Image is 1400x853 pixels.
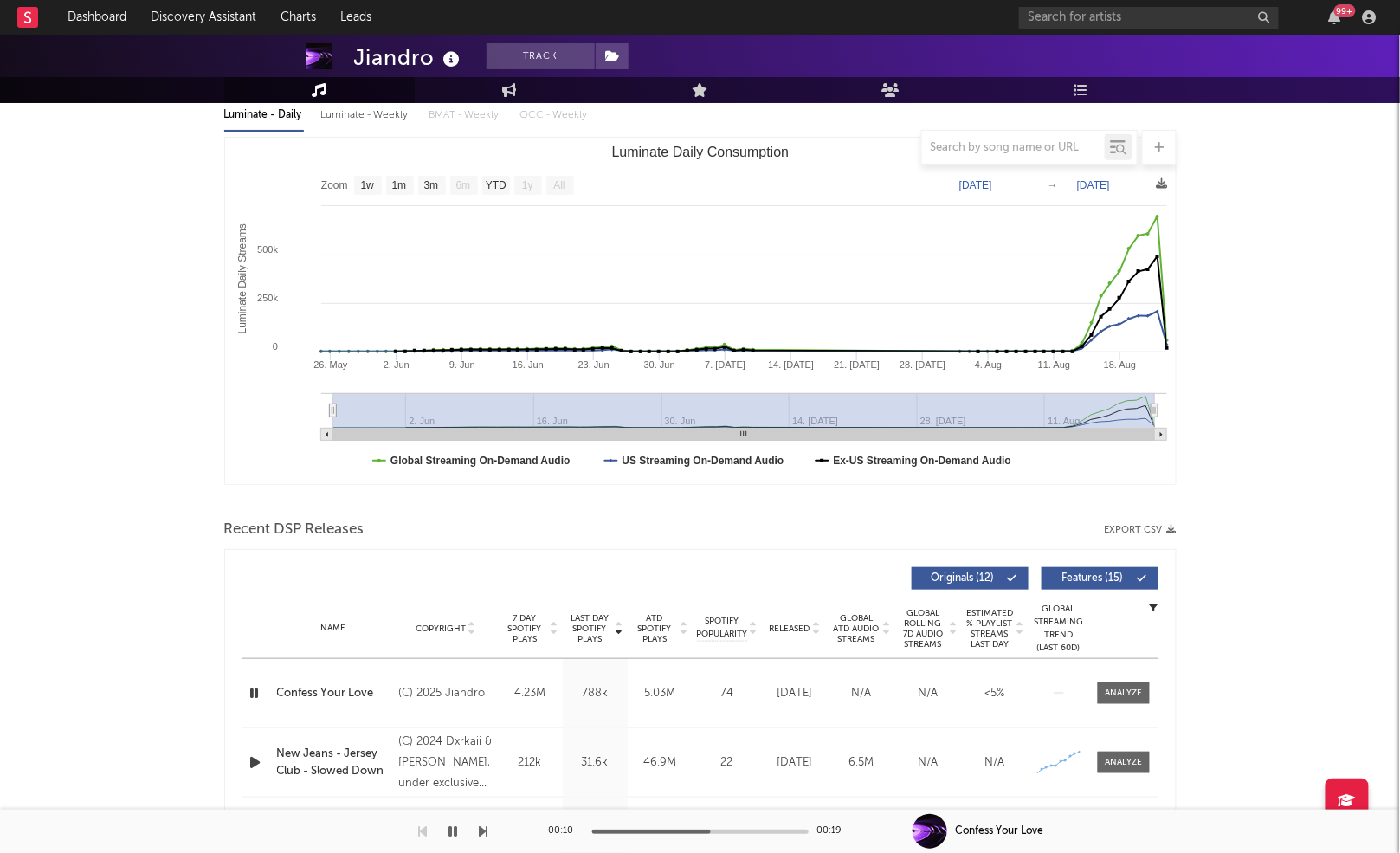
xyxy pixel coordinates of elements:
text: 26. May [313,359,348,370]
span: ATD Spotify Plays [632,613,678,644]
button: Features(15) [1042,567,1158,590]
button: Export CSV [1105,525,1177,535]
a: New Jeans - Jersey Club - Slowed Down [277,746,390,779]
text: 21. [DATE] [834,359,880,370]
text: Global Streaming On-Demand Audio [390,455,571,467]
text: 16. Jun [512,359,543,370]
text: 4. Aug [975,359,1002,370]
text: 2. Jun [383,359,409,370]
span: 7 Day Spotify Plays [502,613,548,644]
text: [DATE] [1077,179,1110,191]
text: 7. [DATE] [705,359,745,370]
text: 30. Jun [643,359,674,370]
text: 500k [257,244,278,255]
input: Search by song name or URL [922,141,1105,155]
div: 6.5M [833,754,891,772]
text: → [1048,179,1058,191]
div: 99 + [1334,4,1356,17]
div: <5% [966,685,1024,702]
text: 23. Jun [577,359,609,370]
div: N/A [900,754,958,772]
text: 18. Aug [1104,359,1136,370]
text: 6m [455,180,470,192]
text: All [553,180,565,192]
div: 788k [567,685,623,702]
text: 14. [DATE] [768,359,814,370]
text: 1m [391,180,406,192]
text: 0 [272,341,277,352]
svg: Luminate Daily Consumption [225,138,1176,484]
text: 1y [522,180,533,192]
text: 28. [DATE] [900,359,945,370]
text: Luminate Daily Streams [235,223,248,333]
div: 00:10 [549,821,584,842]
input: Search for artists [1019,7,1279,29]
span: Estimated % Playlist Streams Last Day [966,608,1014,649]
span: Spotify Popularity [696,615,747,641]
div: Confess Your Love [956,824,1044,839]
span: Last Day Spotify Plays [567,613,613,644]
span: Copyright [416,624,466,634]
text: YTD [485,180,506,192]
span: Features ( 15 ) [1053,573,1132,584]
div: 22 [697,754,758,772]
button: Track [487,43,595,69]
div: Name [277,622,390,635]
text: Zoom [321,180,348,192]
text: US Streaming On-Demand Audio [622,455,784,467]
div: 212k [502,754,558,772]
div: N/A [900,685,958,702]
div: 46.9M [632,754,688,772]
a: Confess Your Love [277,685,390,702]
text: 1w [360,180,374,192]
span: Global Rolling 7D Audio Streams [900,608,947,649]
text: 9. Jun [448,359,474,370]
text: 250k [257,293,278,303]
span: Originals ( 12 ) [923,573,1003,584]
div: N/A [966,754,1024,772]
div: (C) 2025 Jiandro [398,683,493,704]
div: 5.03M [632,685,688,702]
button: 99+ [1329,10,1341,24]
div: 31.6k [567,754,623,772]
text: 3m [423,180,438,192]
div: Jiandro [354,43,465,72]
text: Ex-US Streaming On-Demand Audio [833,455,1011,467]
div: 4.23M [502,685,558,702]
div: [DATE] [766,754,824,772]
div: (C) 2024 Dxrkaii & [PERSON_NAME], under exclusive license to The System [398,732,493,794]
span: Recent DSP Releases [224,520,365,540]
text: 11. Aug [1038,359,1070,370]
div: Luminate - Daily [224,100,304,130]
div: 74 [697,685,758,702]
div: N/A [833,685,891,702]
div: 00:19 [817,821,852,842]
div: Global Streaming Trend (Last 60D) [1033,603,1085,655]
span: Global ATD Audio Streams [833,613,881,644]
div: [DATE] [766,685,824,702]
div: Luminate - Weekly [321,100,412,130]
span: Released [770,624,810,634]
text: [DATE] [959,179,992,191]
button: Originals(12) [912,567,1029,590]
